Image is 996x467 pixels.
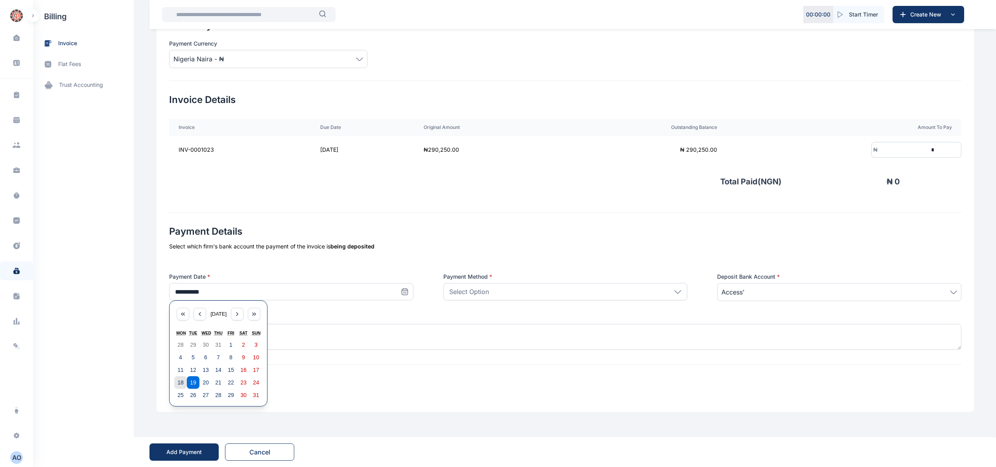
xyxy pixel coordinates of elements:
[907,11,948,18] span: Create New
[149,443,219,461] button: Add Payment
[250,338,262,351] button: 3 August 2025
[58,39,77,48] span: invoice
[33,33,134,54] a: invoice
[225,351,237,364] button: 8 August 2025
[174,338,187,351] button: 28 July 2025
[215,379,221,386] abbr: 21 August 2025
[727,119,961,136] th: Amount To Pay
[204,354,207,360] abbr: 6 August 2025
[187,376,199,389] button: 19 August 2025
[210,308,226,320] button: [DATE]
[833,6,884,23] button: Start Timer
[189,331,197,335] abbr: Tuesday
[250,364,262,376] button: 17 August 2025
[169,225,961,238] h2: Payment Details
[557,136,727,164] td: ₦ 290,250.00
[240,379,247,386] abbr: 23 August 2025
[203,342,209,348] abbr: 30 July 2025
[253,392,259,398] abbr: 31 August 2025
[311,136,414,164] td: [DATE]
[169,243,961,250] div: Select which firm's bank account the payment of the invoice is
[199,364,212,376] button: 13 August 2025
[240,367,247,373] abbr: 16 August 2025
[449,287,489,296] p: Select Option
[250,389,262,401] button: 31 August 2025
[169,136,311,164] td: INV-0001023
[717,273,780,281] span: Deposit Bank Account
[169,94,961,106] h2: Invoice Details
[214,331,223,335] abbr: Thursday
[225,376,237,389] button: 22 August 2025
[806,11,830,18] p: 00 : 00 : 00
[176,331,186,335] abbr: Monday
[169,119,311,136] th: Invoice
[190,367,196,373] abbr: 12 August 2025
[10,453,23,462] div: A O
[33,75,134,96] a: trust accounting
[212,338,225,351] button: 31 July 2025
[173,54,224,64] span: Nigeria Naira - ₦
[557,119,727,136] th: Outstanding Balance
[215,367,221,373] abbr: 14 August 2025
[721,287,745,297] span: Access'
[10,451,23,464] button: AO
[177,367,184,373] abbr: 11 August 2025
[253,367,259,373] abbr: 17 August 2025
[212,389,225,401] button: 28 August 2025
[210,311,227,317] span: [DATE]
[174,364,187,376] button: 11 August 2025
[849,11,878,18] span: Start Timer
[237,338,250,351] button: 2 August 2025
[166,448,202,456] div: Add Payment
[311,119,414,136] th: Due Date
[174,389,187,401] button: 25 August 2025
[225,364,237,376] button: 15 August 2025
[187,389,199,401] button: 26 August 2025
[237,376,250,389] button: 23 August 2025
[190,392,196,398] abbr: 26 August 2025
[242,342,245,348] abbr: 2 August 2025
[203,392,209,398] abbr: 27 August 2025
[414,119,558,136] th: Original Amount
[169,273,413,281] label: Payment Date
[58,60,81,68] span: flat fees
[227,331,234,335] abbr: Friday
[203,379,209,386] abbr: 20 August 2025
[33,54,134,75] a: flat fees
[201,331,211,335] abbr: Wednesday
[893,6,964,23] button: Create New
[215,392,221,398] abbr: 28 August 2025
[187,338,199,351] button: 29 July 2025
[203,367,209,373] abbr: 13 August 2025
[169,40,217,48] span: Payment Currency
[237,389,250,401] button: 30 August 2025
[253,379,259,386] abbr: 24 August 2025
[177,379,184,386] abbr: 18 August 2025
[414,136,558,164] td: ₦ 290,250.00
[190,379,196,386] abbr: 19 August 2025
[169,314,961,322] label: Notes
[179,354,182,360] abbr: 4 August 2025
[330,243,374,250] span: being deposited
[174,351,187,364] button: 4 August 2025
[174,376,187,389] button: 18 August 2025
[225,443,294,461] button: Cancel
[217,354,220,360] abbr: 7 August 2025
[229,354,232,360] abbr: 8 August 2025
[240,392,247,398] abbr: 30 August 2025
[187,364,199,376] button: 12 August 2025
[720,176,782,187] p: Total Paid( NGN )
[242,354,245,360] abbr: 9 August 2025
[177,392,184,398] abbr: 25 August 2025
[253,354,259,360] abbr: 10 August 2025
[250,351,262,364] button: 10 August 2025
[5,451,28,464] button: AO
[782,176,900,187] p: ₦ 0
[872,146,878,154] div: ₦
[229,342,232,348] abbr: 1 August 2025
[215,342,221,348] abbr: 31 July 2025
[225,338,237,351] button: 1 August 2025
[199,338,212,351] button: 30 July 2025
[237,364,250,376] button: 16 August 2025
[228,379,234,386] abbr: 22 August 2025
